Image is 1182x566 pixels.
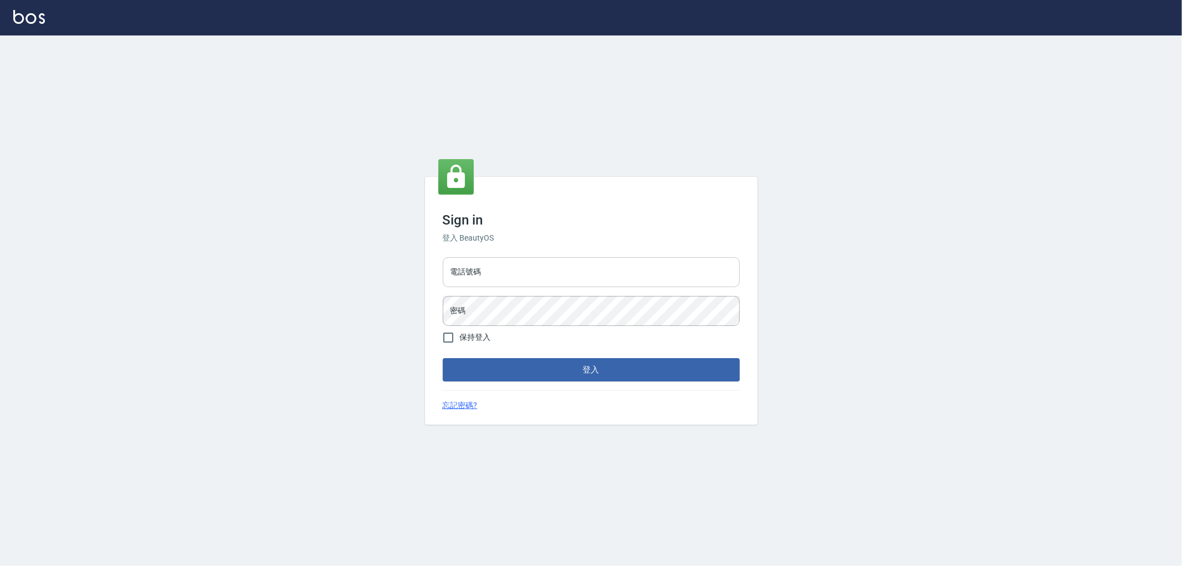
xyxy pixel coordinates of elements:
[460,332,491,343] span: 保持登入
[443,232,740,244] h6: 登入 BeautyOS
[443,212,740,228] h3: Sign in
[443,400,478,411] a: 忘記密碼?
[443,358,740,381] button: 登入
[13,10,45,24] img: Logo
